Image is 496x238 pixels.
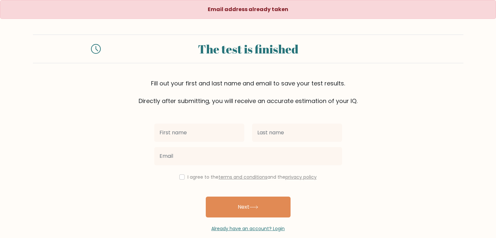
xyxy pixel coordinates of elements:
a: terms and conditions [218,174,267,180]
strong: Email address already taken [208,6,288,13]
input: First name [154,124,244,142]
input: Last name [252,124,342,142]
label: I agree to the and the [188,174,317,180]
button: Next [206,197,291,217]
input: Email [154,147,342,165]
div: The test is finished [109,40,388,58]
a: privacy policy [285,174,317,180]
div: Fill out your first and last name and email to save your test results. Directly after submitting,... [33,79,463,105]
a: Already have an account? Login [211,225,285,232]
